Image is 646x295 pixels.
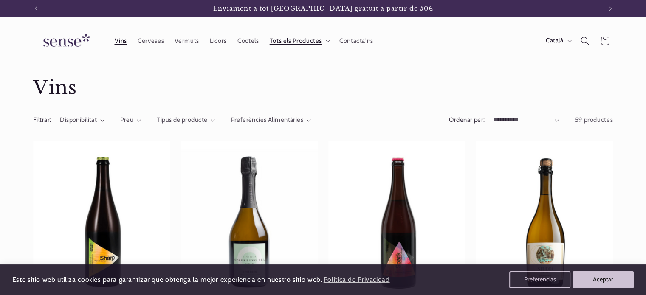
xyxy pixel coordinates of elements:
span: Contacta'ns [339,37,373,45]
span: Cerveses [138,37,164,45]
a: Vermuts [169,31,205,50]
span: Preu [120,116,133,124]
button: Aceptar [573,271,634,288]
summary: Disponibilitat (0 seleccionat) [60,115,104,125]
a: Contacta'ns [334,31,378,50]
span: Preferències Alimentàries [231,116,303,124]
span: Este sitio web utiliza cookies para garantizar que obtenga la mejor experiencia en nuestro sitio ... [12,275,322,284]
img: Sense [33,29,97,53]
span: Enviament a tot [GEOGRAPHIC_DATA] gratuït a partir de 50€ [213,5,433,12]
a: Sense [30,25,100,56]
a: Vins [109,31,133,50]
summary: Tots els Productes [264,31,334,50]
span: Licors [210,37,227,45]
summary: Tipus de producte (0 seleccionat) [157,115,215,125]
span: Tipus de producte [157,116,207,124]
a: Licors [204,31,232,50]
summary: Cerca [575,31,595,51]
summary: Preferències Alimentàries (0 seleccionat) [231,115,311,125]
summary: Preu [120,115,141,125]
span: 59 productes [575,116,613,124]
h1: Vins [33,76,613,100]
h2: Filtrar: [33,115,51,125]
span: Català [546,36,564,45]
button: Preferencias [509,271,570,288]
a: Còctels [232,31,264,50]
span: Còctels [237,37,259,45]
span: Vermuts [175,37,199,45]
label: Ordenar per: [449,116,485,124]
span: Tots els Productes [270,37,322,45]
a: Política de Privacidad (opens in a new tab) [322,273,391,287]
button: Català [540,32,575,49]
span: Vins [114,37,127,45]
a: Cerveses [133,31,169,50]
span: Disponibilitat [60,116,97,124]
